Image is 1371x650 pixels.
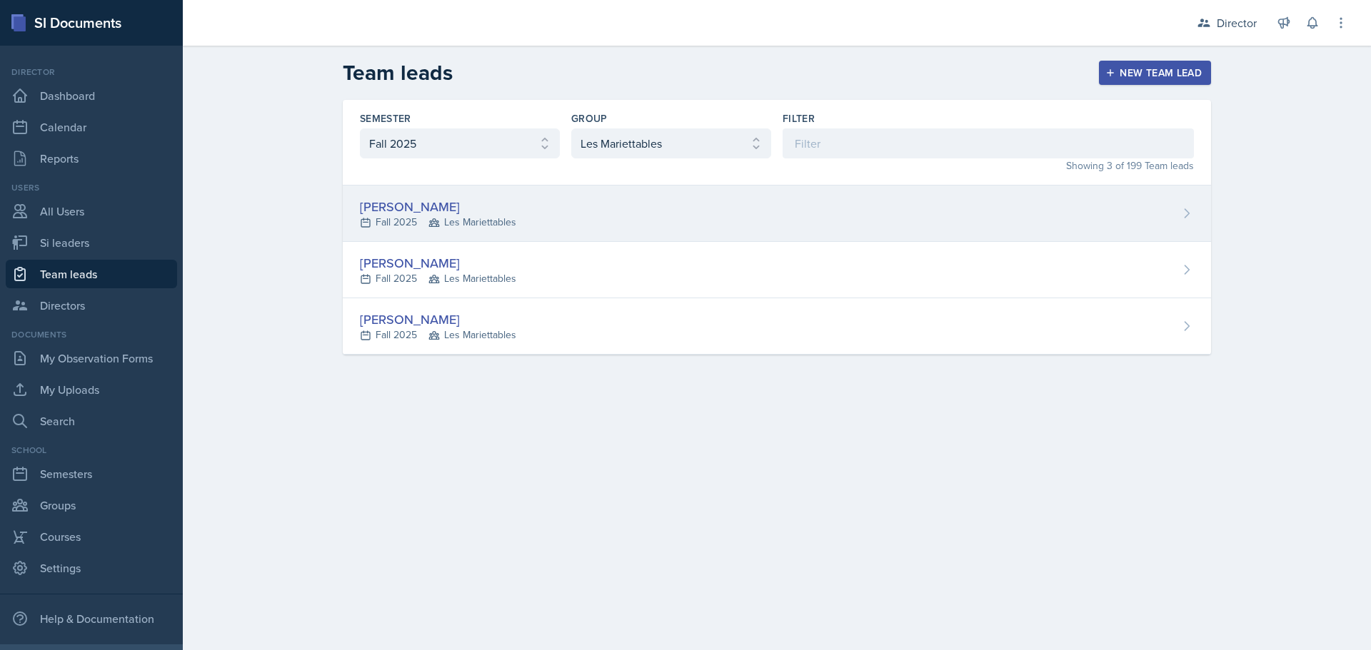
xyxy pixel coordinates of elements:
[343,298,1211,355] a: [PERSON_NAME] Fall 2025Les Mariettables
[783,111,815,126] label: Filter
[6,144,177,173] a: Reports
[571,111,608,126] label: Group
[343,60,453,86] h2: Team leads
[360,197,516,216] div: [PERSON_NAME]
[6,197,177,225] a: All Users
[6,444,177,457] div: School
[6,291,177,320] a: Directors
[6,66,177,78] div: Director
[6,375,177,404] a: My Uploads
[6,228,177,257] a: Si leaders
[783,158,1194,173] div: Showing 3 of 199 Team leads
[783,128,1194,158] input: Filter
[428,327,516,342] span: Les Mariettables
[6,491,177,519] a: Groups
[343,186,1211,242] a: [PERSON_NAME] Fall 2025Les Mariettables
[1099,61,1211,85] button: New Team lead
[428,215,516,230] span: Les Mariettables
[6,604,177,633] div: Help & Documentation
[6,522,177,551] a: Courses
[360,310,516,329] div: [PERSON_NAME]
[343,242,1211,298] a: [PERSON_NAME] Fall 2025Les Mariettables
[360,215,516,230] div: Fall 2025
[6,260,177,288] a: Team leads
[6,81,177,110] a: Dashboard
[6,181,177,194] div: Users
[360,253,516,273] div: [PERSON_NAME]
[6,344,177,372] a: My Observation Forms
[1108,67,1202,78] div: New Team lead
[1217,14,1257,31] div: Director
[360,111,411,126] label: Semester
[6,407,177,435] a: Search
[428,271,516,286] span: Les Mariettables
[6,459,177,488] a: Semesters
[6,113,177,141] a: Calendar
[6,554,177,582] a: Settings
[360,271,516,286] div: Fall 2025
[360,327,516,342] div: Fall 2025
[6,328,177,341] div: Documents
